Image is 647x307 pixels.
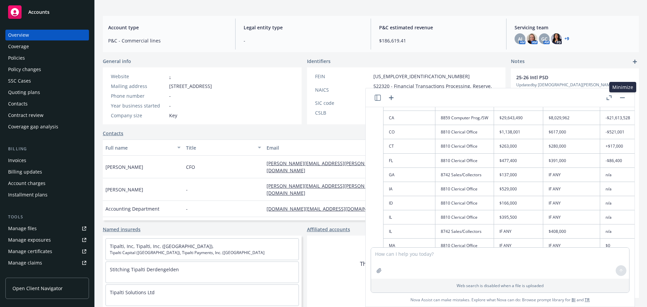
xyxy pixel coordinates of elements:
[383,167,435,182] td: GA
[315,109,371,116] div: CSLB
[8,53,25,63] div: Policies
[543,239,600,253] td: IF ANY
[435,167,494,182] td: 8742 Sales/Collectors
[543,153,600,167] td: $391,000
[111,112,166,119] div: Company size
[494,210,543,224] td: $395,500
[307,226,350,233] a: Affiliated accounts
[169,73,171,80] a: -
[5,155,89,166] a: Invoices
[494,167,543,182] td: $137,000
[5,246,89,257] a: Manage certificates
[543,224,600,239] td: $408,000
[5,64,89,75] a: Policy changes
[435,139,494,153] td: 8810 Clerical Office
[5,166,89,177] a: Billing updates
[8,269,40,280] div: Manage BORs
[600,182,637,196] td: n/a
[383,111,435,125] td: CA
[5,87,89,98] a: Quoting plans
[511,68,639,109] div: 25-26 Intl PSDUpdatedby [DEMOGRAPHIC_DATA][PERSON_NAME] on [DATE] 9:13 AM[URL][DOMAIN_NAME]
[105,144,173,151] div: Full name
[111,83,166,90] div: Mailing address
[307,58,331,65] span: Identifiers
[186,186,188,193] span: -
[5,98,89,109] a: Contacts
[494,125,543,139] td: $1,138,001
[541,35,548,42] span: GC
[543,139,600,153] td: $280,000
[360,260,452,268] span: There are no affiliated accounts yet
[169,102,171,109] span: -
[169,83,212,90] span: [STREET_ADDRESS]
[8,64,41,75] div: Policy changes
[494,139,543,153] td: $263,000
[5,189,89,200] a: Installment plans
[5,269,89,280] a: Manage BORs
[383,224,435,239] td: IL
[543,125,600,139] td: $617,000
[8,235,51,245] div: Manage exposures
[8,87,40,98] div: Quoting plans
[600,196,637,210] td: n/a
[383,139,435,153] td: CT
[105,205,159,212] span: Accounting Department
[368,293,632,307] span: Nova Assist can make mistakes. Explore what Nova can do: Browse prompt library for and
[5,121,89,132] a: Coverage gap analysis
[108,37,227,44] span: P&C - Commercial lines
[5,53,89,63] a: Policies
[267,144,388,151] div: Email
[8,189,48,200] div: Installment plans
[383,153,435,167] td: FL
[264,140,398,156] button: Email
[5,214,89,220] div: Tools
[5,178,89,189] a: Account charges
[5,235,89,245] a: Manage exposures
[244,24,363,31] span: Legal entity type
[527,33,537,44] img: photo
[631,58,639,66] a: add
[600,239,637,253] td: $0
[543,210,600,224] td: IF ANY
[169,92,171,99] span: -
[8,110,43,121] div: Contract review
[600,153,637,167] td: -$86,400
[8,257,42,268] div: Manage claims
[105,163,143,171] span: [PERSON_NAME]
[494,111,543,125] td: $29,643,490
[105,186,143,193] span: [PERSON_NAME]
[5,257,89,268] a: Manage claims
[435,125,494,139] td: 8810 Clerical Office
[383,182,435,196] td: IA
[435,182,494,196] td: 8810 Clerical Office
[267,206,390,212] a: [DOMAIN_NAME][EMAIL_ADDRESS][DOMAIN_NAME]
[5,146,89,152] div: Billing
[5,30,89,40] a: Overview
[516,82,634,94] span: Updated by [DEMOGRAPHIC_DATA][PERSON_NAME] on [DATE] 9:13 AM
[585,297,590,303] a: TR
[572,297,576,303] a: BI
[108,24,227,31] span: Account type
[5,75,89,86] a: SSC Cases
[8,98,28,109] div: Contacts
[494,196,543,210] td: $166,000
[8,121,58,132] div: Coverage gap analysis
[267,183,382,196] a: [PERSON_NAME][EMAIL_ADDRESS][PERSON_NAME][DOMAIN_NAME]
[8,30,29,40] div: Overview
[315,86,371,93] div: NAICS
[8,166,42,177] div: Billing updates
[103,226,141,233] a: Named insureds
[543,182,600,196] td: IF ANY
[111,102,166,109] div: Year business started
[8,41,29,52] div: Coverage
[315,99,371,106] div: SIC code
[494,153,543,167] td: $477,400
[515,24,634,31] span: Servicing team
[600,224,637,239] td: n/a
[5,223,89,234] a: Manage files
[600,139,637,153] td: +$17,000
[8,246,52,257] div: Manage certificates
[435,153,494,167] td: 8810 Clerical Office
[600,111,637,125] td: -$21,613,528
